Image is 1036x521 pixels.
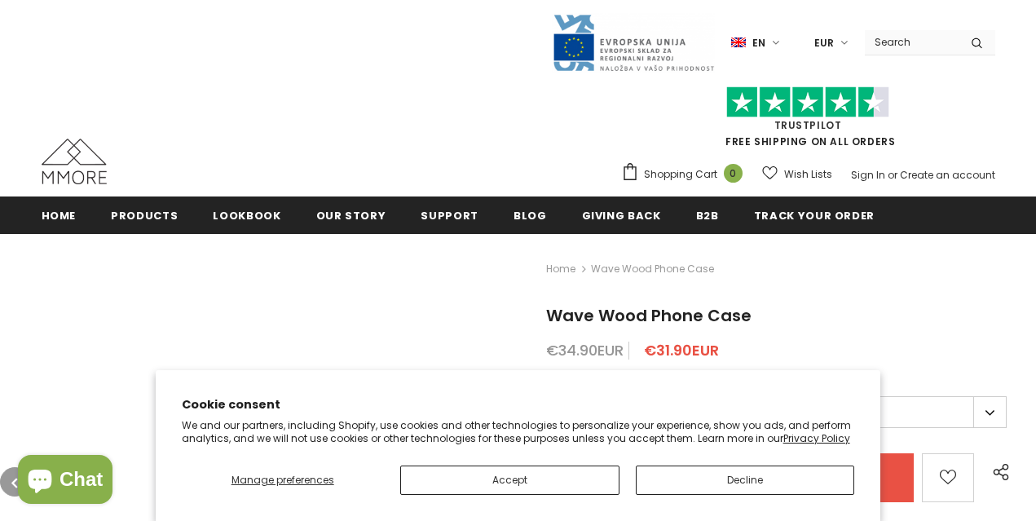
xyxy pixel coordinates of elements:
[865,30,959,54] input: Search Site
[111,196,178,233] a: Products
[696,196,719,233] a: B2B
[13,455,117,508] inbox-online-store-chat: Shopify online store chat
[591,259,714,279] span: Wave Wood Phone Case
[784,166,832,183] span: Wish Lists
[754,208,875,223] span: Track your order
[182,466,384,495] button: Manage preferences
[621,94,995,148] span: FREE SHIPPING ON ALL ORDERS
[552,13,715,73] img: Javni Razpis
[231,473,334,487] span: Manage preferences
[774,118,842,132] a: Trustpilot
[42,208,77,223] span: Home
[814,35,834,51] span: EUR
[316,196,386,233] a: Our Story
[582,208,661,223] span: Giving back
[900,168,995,182] a: Create an account
[182,396,855,413] h2: Cookie consent
[42,196,77,233] a: Home
[546,259,575,279] a: Home
[783,431,850,445] a: Privacy Policy
[552,35,715,49] a: Javni Razpis
[514,208,547,223] span: Blog
[726,86,889,118] img: Trust Pilot Stars
[42,139,107,184] img: MMORE Cases
[731,36,746,50] img: i-lang-1.png
[851,168,885,182] a: Sign In
[546,340,624,360] span: €34.90EUR
[316,208,386,223] span: Our Story
[421,196,478,233] a: support
[111,208,178,223] span: Products
[514,196,547,233] a: Blog
[182,419,855,444] p: We and our partners, including Shopify, use cookies and other technologies to personalize your ex...
[546,304,752,327] span: Wave Wood Phone Case
[582,196,661,233] a: Giving back
[621,162,751,187] a: Shopping Cart 0
[636,466,855,495] button: Decline
[644,340,719,360] span: €31.90EUR
[213,196,280,233] a: Lookbook
[888,168,897,182] span: or
[644,166,717,183] span: Shopping Cart
[696,208,719,223] span: B2B
[421,208,478,223] span: support
[754,196,875,233] a: Track your order
[762,160,832,188] a: Wish Lists
[400,466,619,495] button: Accept
[752,35,765,51] span: en
[213,208,280,223] span: Lookbook
[724,164,743,183] span: 0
